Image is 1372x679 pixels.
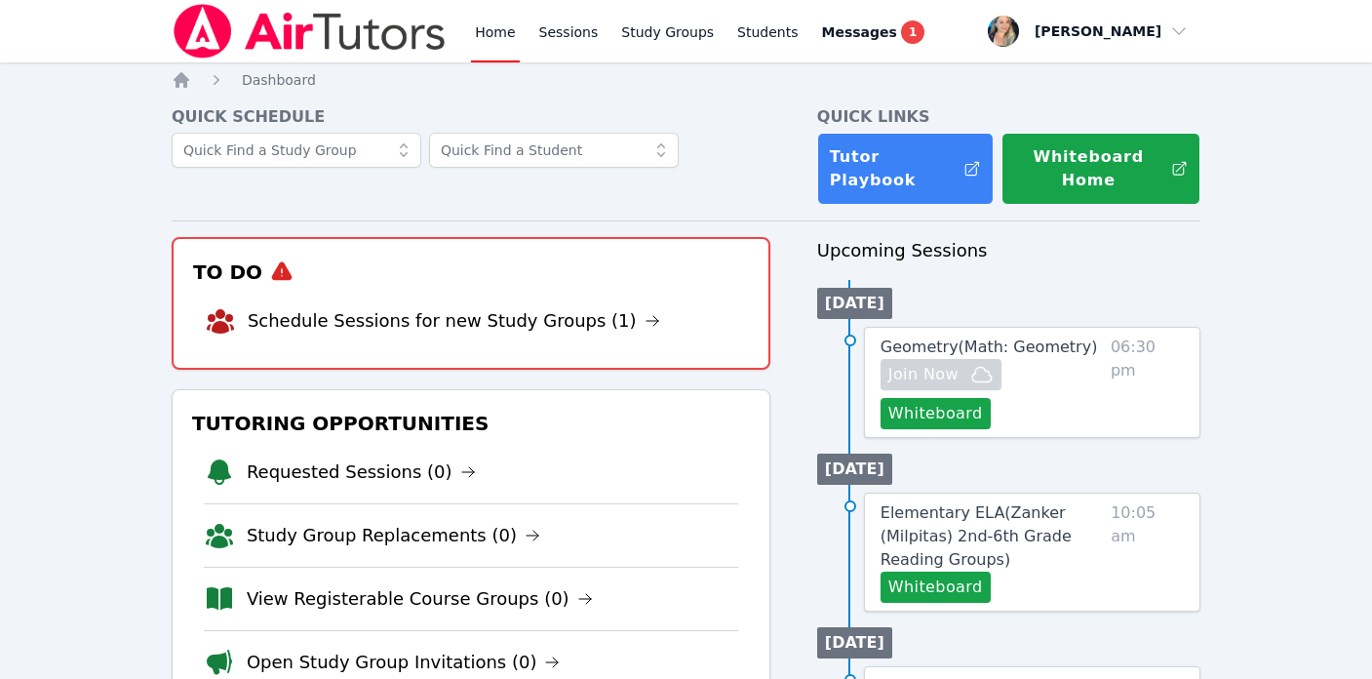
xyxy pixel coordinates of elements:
[247,522,540,549] a: Study Group Replacements (0)
[817,105,1200,129] h4: Quick Links
[881,338,1098,356] span: Geometry ( Math: Geometry )
[1111,501,1184,603] span: 10:05 am
[881,398,991,429] button: Whiteboard
[822,22,897,42] span: Messages
[247,459,476,486] a: Requested Sessions (0)
[817,627,892,659] li: [DATE]
[1111,336,1184,429] span: 06:30 pm
[881,359,1001,390] button: Join Now
[817,237,1200,264] h3: Upcoming Sessions
[248,307,660,335] a: Schedule Sessions for new Study Groups (1)
[881,572,991,603] button: Whiteboard
[172,133,421,168] input: Quick Find a Study Group
[188,406,754,441] h3: Tutoring Opportunities
[901,20,924,44] span: 1
[242,72,316,88] span: Dashboard
[172,4,448,59] img: Air Tutors
[881,336,1098,359] a: Geometry(Math: Geometry)
[172,105,770,129] h4: Quick Schedule
[817,133,994,205] a: Tutor Playbook
[881,501,1103,572] a: Elementary ELA(Zanker (Milpitas) 2nd-6th Grade Reading Groups)
[172,70,1200,90] nav: Breadcrumb
[247,649,561,676] a: Open Study Group Invitations (0)
[429,133,679,168] input: Quick Find a Student
[817,288,892,319] li: [DATE]
[888,363,959,386] span: Join Now
[881,503,1072,569] span: Elementary ELA ( Zanker (Milpitas) 2nd-6th Grade Reading Groups )
[1001,133,1200,205] button: Whiteboard Home
[247,585,593,613] a: View Registerable Course Groups (0)
[817,454,892,485] li: [DATE]
[189,255,753,290] h3: To Do
[242,70,316,90] a: Dashboard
